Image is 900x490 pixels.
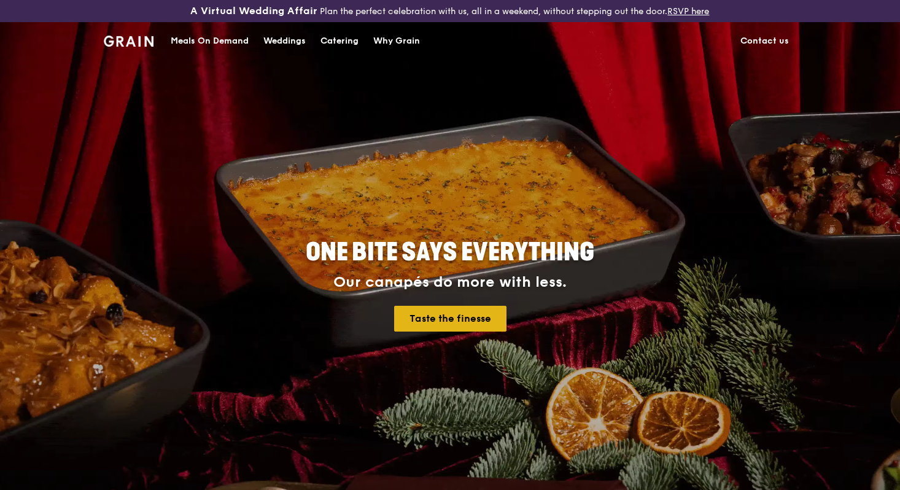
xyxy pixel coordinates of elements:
[150,5,750,17] div: Plan the perfect celebration with us, all in a weekend, without stepping out the door.
[394,306,506,332] a: Taste the finesse
[373,23,420,60] div: Why Grain
[366,23,427,60] a: Why Grain
[104,21,153,58] a: GrainGrain
[733,23,796,60] a: Contact us
[229,274,671,291] div: Our canapés do more with less.
[313,23,366,60] a: Catering
[171,23,249,60] div: Meals On Demand
[320,23,359,60] div: Catering
[667,6,709,17] a: RSVP here
[256,23,313,60] a: Weddings
[104,36,153,47] img: Grain
[190,5,317,17] h3: A Virtual Wedding Affair
[263,23,306,60] div: Weddings
[306,238,594,267] span: ONE BITE SAYS EVERYTHING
